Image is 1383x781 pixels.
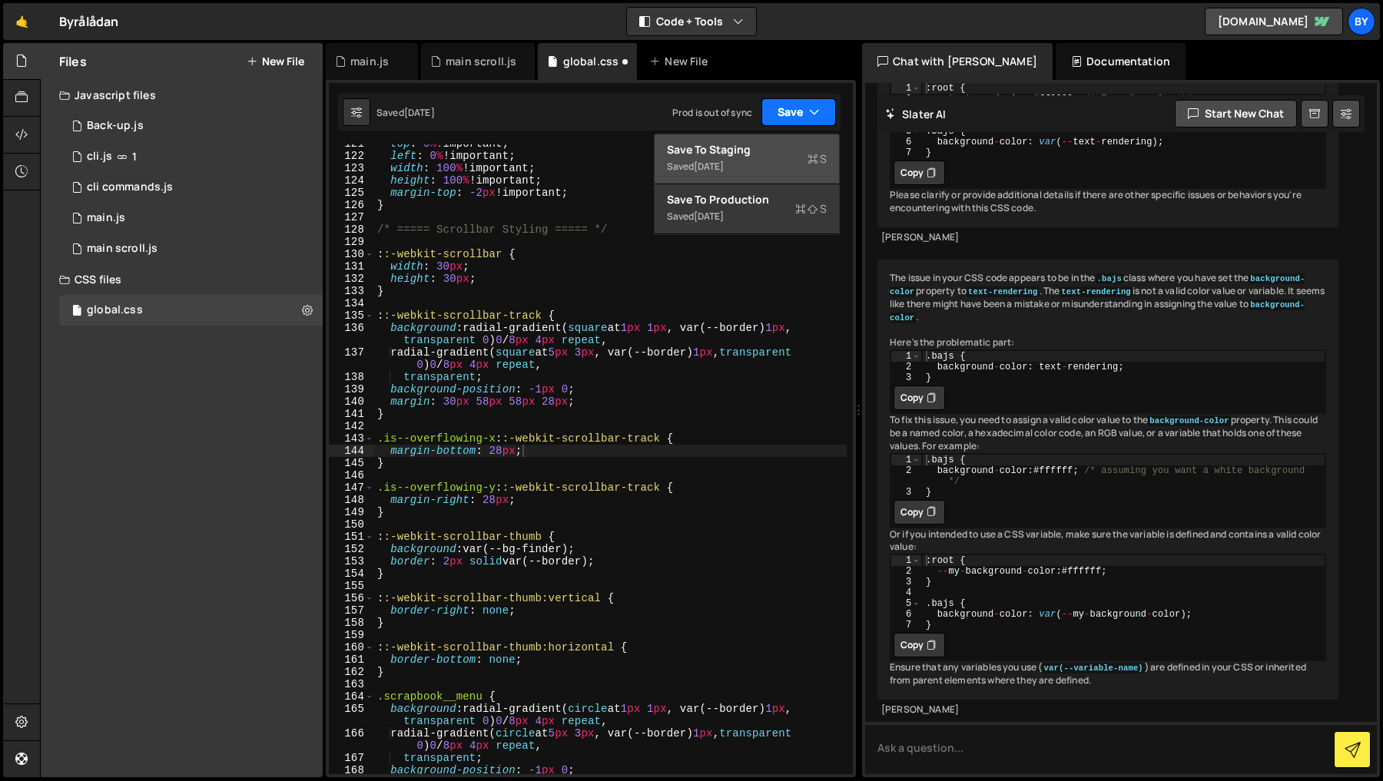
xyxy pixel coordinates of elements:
[329,162,374,174] div: 123
[891,555,921,566] div: 1
[329,654,374,666] div: 161
[1096,273,1123,284] code: .bajs
[329,346,374,371] div: 137
[329,506,374,518] div: 149
[891,566,921,577] div: 2
[329,580,374,592] div: 155
[694,210,724,223] div: [DATE]
[891,487,921,498] div: 3
[1060,286,1132,297] code: text-rendering
[891,465,921,487] div: 2
[329,727,374,752] div: 166
[329,764,374,776] div: 168
[329,666,374,678] div: 162
[404,106,435,119] div: [DATE]
[655,134,839,184] button: Save to StagingS Saved[DATE]
[329,445,374,457] div: 144
[59,295,323,326] div: 10338/24192.css
[329,617,374,629] div: 158
[891,577,921,587] div: 3
[329,457,374,469] div: 145
[881,231,1335,244] div: [PERSON_NAME]
[329,223,374,236] div: 128
[329,604,374,617] div: 157
[891,609,921,620] div: 6
[862,43,1053,80] div: Chat with [PERSON_NAME]
[877,260,1338,699] div: The issue in your CSS code appears to be in the class where you have set the property to . The is...
[891,83,921,94] div: 1
[329,432,374,445] div: 143
[59,172,323,203] div: 10338/24355.js
[329,543,374,555] div: 152
[329,494,374,506] div: 148
[329,531,374,543] div: 151
[329,371,374,383] div: 138
[329,174,374,187] div: 124
[87,211,125,225] div: main.js
[761,98,836,126] button: Save
[132,151,137,163] span: 1
[87,119,144,133] div: Back-up.js
[247,55,304,68] button: New File
[891,372,921,383] div: 3
[891,137,921,147] div: 6
[59,111,323,141] div: 10338/35579.js
[350,54,389,69] div: main.js
[329,322,374,346] div: 136
[891,598,921,609] div: 5
[87,303,143,317] div: global.css
[891,94,921,104] div: 2
[87,150,112,164] div: cli.js
[894,633,945,657] button: Copy
[891,587,921,598] div: 4
[329,236,374,248] div: 129
[87,180,173,194] div: cli commands.js
[1348,8,1375,35] a: By
[1175,100,1297,127] button: Start new chat
[667,192,827,207] div: Save to Production
[41,264,323,295] div: CSS files
[329,703,374,727] div: 165
[329,518,374,531] div: 150
[329,395,374,408] div: 140
[808,151,827,167] span: S
[881,703,1335,716] div: [PERSON_NAME]
[694,160,724,173] div: [DATE]
[329,150,374,162] div: 122
[329,211,374,223] div: 127
[649,54,714,69] div: New File
[59,141,323,172] div: 10338/23371.js
[329,568,374,580] div: 154
[329,297,374,309] div: 134
[885,107,947,121] h2: Slater AI
[891,455,921,465] div: 1
[1205,8,1343,35] a: [DOMAIN_NAME]
[667,142,827,157] div: Save to Staging
[563,54,619,69] div: global.css
[894,386,945,410] button: Copy
[967,286,1039,297] code: text-rendering
[329,187,374,199] div: 125
[329,260,374,273] div: 131
[795,201,827,217] span: S
[891,620,921,630] div: 7
[3,3,41,40] a: 🤙
[1056,43,1186,80] div: Documentation
[59,203,323,233] div: 10338/23933.js
[59,233,323,264] div: 10338/24973.js
[672,106,752,119] div: Prod is out of sync
[329,690,374,703] div: 164
[667,207,827,226] div: Saved
[890,299,1305,323] code: background-color
[329,248,374,260] div: 130
[329,309,374,322] div: 135
[329,555,374,568] div: 153
[627,8,756,35] button: Code + Tools
[655,184,839,234] button: Save to ProductionS Saved[DATE]
[329,420,374,432] div: 142
[329,408,374,420] div: 141
[41,80,323,111] div: Javascript files
[329,199,374,211] div: 126
[894,161,945,185] button: Copy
